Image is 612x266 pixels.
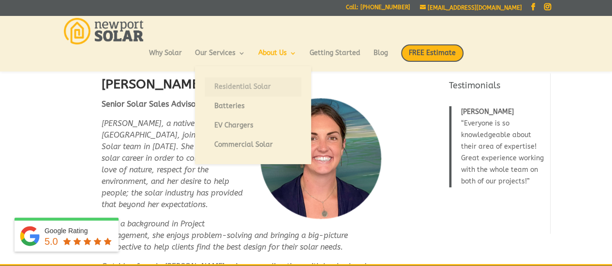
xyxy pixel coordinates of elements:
[461,108,514,116] span: [PERSON_NAME]
[205,77,301,97] a: Residential Solar
[401,44,463,71] a: FREE Estimate
[401,44,463,62] span: FREE Estimate
[449,106,545,187] blockquote: Everyone is so knowledgeable about their area of expertise! Great experience working with the who...
[205,135,301,154] a: Commercial Solar
[102,219,348,252] span: With a background in Project Management, she enjoys problem-solving and bringing a big-picture pe...
[420,4,522,11] a: [EMAIL_ADDRESS][DOMAIN_NAME]
[195,50,245,66] a: Our Services
[346,4,410,14] a: Call: [PHONE_NUMBER]
[149,50,182,66] a: Why Solar
[260,98,381,219] img: Emily Critz - Solar Sales Advisor
[449,80,544,97] h4: Testimonials
[64,18,144,44] img: Newport Solar | Solar Energy Optimized.
[102,99,199,109] strong: Senior Solar Sales Advisor
[102,76,203,92] strong: [PERSON_NAME]
[205,116,301,135] a: EV Chargers
[310,50,360,66] a: Getting Started
[45,226,114,236] div: Google Rating
[258,50,297,66] a: About Us
[45,236,58,247] span: 5.0
[373,50,388,66] a: Blog
[102,119,252,209] span: [PERSON_NAME], a native [GEOGRAPHIC_DATA], joined the Newport Solar team in [DATE]. She was drawn...
[205,97,301,116] a: Batteries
